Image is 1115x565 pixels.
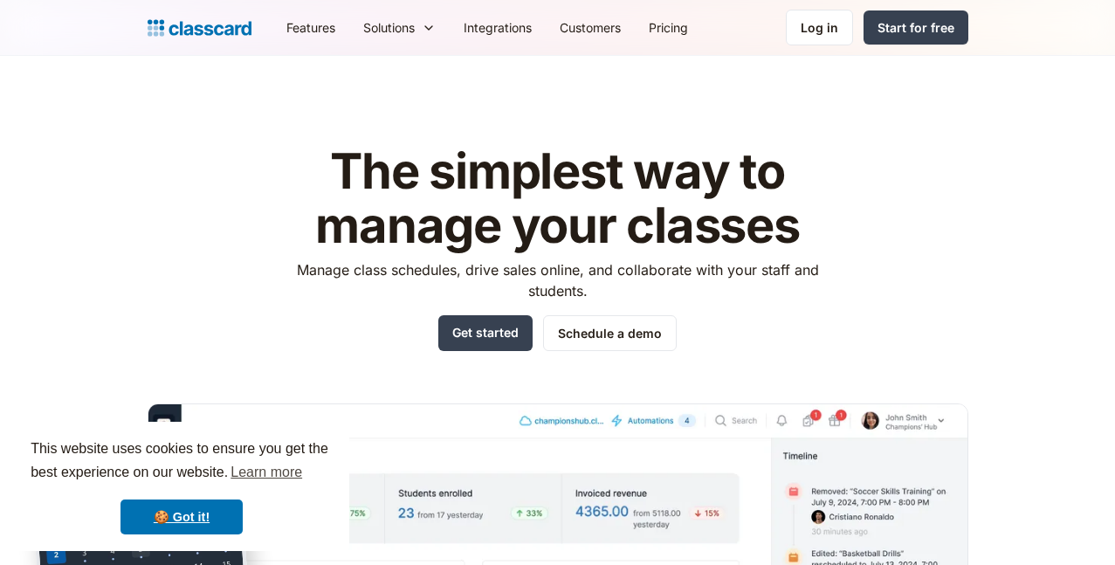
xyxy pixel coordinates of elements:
div: cookieconsent [14,422,349,551]
p: Manage class schedules, drive sales online, and collaborate with your staff and students. [280,259,835,301]
div: Solutions [363,18,415,37]
a: learn more about cookies [228,459,305,486]
a: Log in [786,10,853,45]
a: Schedule a demo [543,315,677,351]
a: home [148,16,251,40]
a: Pricing [635,8,702,47]
h1: The simplest way to manage your classes [280,145,835,252]
span: This website uses cookies to ensure you get the best experience on our website. [31,438,333,486]
div: Log in [801,18,838,37]
a: Customers [546,8,635,47]
div: Start for free [878,18,954,37]
a: dismiss cookie message [120,500,243,534]
div: Solutions [349,8,450,47]
a: Start for free [864,10,968,45]
a: Features [272,8,349,47]
a: Get started [438,315,533,351]
a: Integrations [450,8,546,47]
